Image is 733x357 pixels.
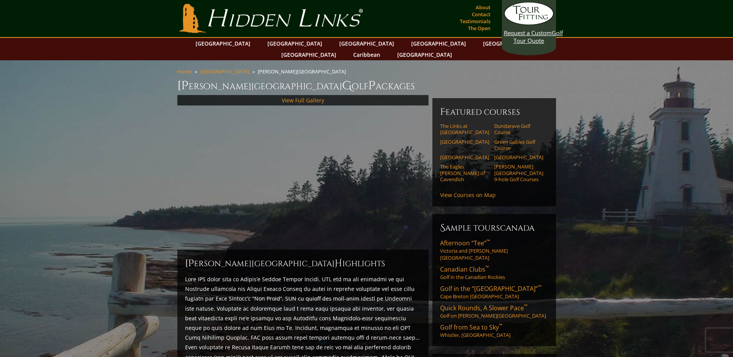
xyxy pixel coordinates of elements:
[440,284,548,300] a: Golf in the “[GEOGRAPHIC_DATA]”™Cape Breton [GEOGRAPHIC_DATA]
[440,304,548,319] a: Quick Rounds, A Slower Pace™Golf on [PERSON_NAME][GEOGRAPHIC_DATA]
[440,323,502,331] span: Golf from Sea to Sky
[177,68,192,75] a: Home
[538,284,541,290] sup: ™
[440,191,496,199] a: View Courses on Map
[368,78,376,93] span: P
[440,304,527,312] span: Quick Rounds, A Slower Pace
[479,38,542,49] a: [GEOGRAPHIC_DATA]
[335,38,398,49] a: [GEOGRAPHIC_DATA]
[485,264,489,271] sup: ™
[440,222,548,234] h6: Sample ToursCanada
[335,257,342,270] span: H
[474,2,492,13] a: About
[440,163,489,182] a: The Eagles [PERSON_NAME] of Cavendish
[440,239,490,247] span: Afternoon “Tee”
[440,106,548,118] h6: Featured Courses
[277,49,340,60] a: [GEOGRAPHIC_DATA]
[524,303,527,309] sup: ™
[504,29,552,37] span: Request a Custom
[470,9,492,20] a: Contact
[440,139,489,145] a: [GEOGRAPHIC_DATA]
[486,238,490,245] sup: ™
[407,38,470,49] a: [GEOGRAPHIC_DATA]
[440,154,489,160] a: [GEOGRAPHIC_DATA]
[440,284,541,293] span: Golf in the “[GEOGRAPHIC_DATA]”
[393,49,456,60] a: [GEOGRAPHIC_DATA]
[264,38,326,49] a: [GEOGRAPHIC_DATA]
[440,123,489,136] a: The Links at [GEOGRAPHIC_DATA]
[499,322,502,329] sup: ™
[440,323,548,338] a: Golf from Sea to Sky™Whistler, [GEOGRAPHIC_DATA]
[258,68,349,75] li: [PERSON_NAME][GEOGRAPHIC_DATA]
[504,2,554,44] a: Request a CustomGolf Tour Quote
[200,68,249,75] a: [GEOGRAPHIC_DATA]
[177,78,556,93] h1: [PERSON_NAME][GEOGRAPHIC_DATA] olf ackages
[342,78,352,93] span: G
[185,257,421,270] h2: [PERSON_NAME][GEOGRAPHIC_DATA] ighlights
[349,49,384,60] a: Caribbean
[494,154,543,160] a: [GEOGRAPHIC_DATA]
[282,97,324,104] a: View Full Gallery
[440,265,548,280] a: Canadian Clubs™Golf in the Canadian Rockies
[494,163,543,182] a: [PERSON_NAME][GEOGRAPHIC_DATA] 9-hole Golf Courses
[494,139,543,151] a: Green Gables Golf Course
[466,23,492,34] a: The Open
[440,265,489,274] span: Canadian Clubs
[494,123,543,136] a: Dundarave Golf Course
[440,239,548,261] a: Afternoon “Tee”™Victoria and [PERSON_NAME][GEOGRAPHIC_DATA]
[192,38,254,49] a: [GEOGRAPHIC_DATA]
[458,16,492,27] a: Testimonials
